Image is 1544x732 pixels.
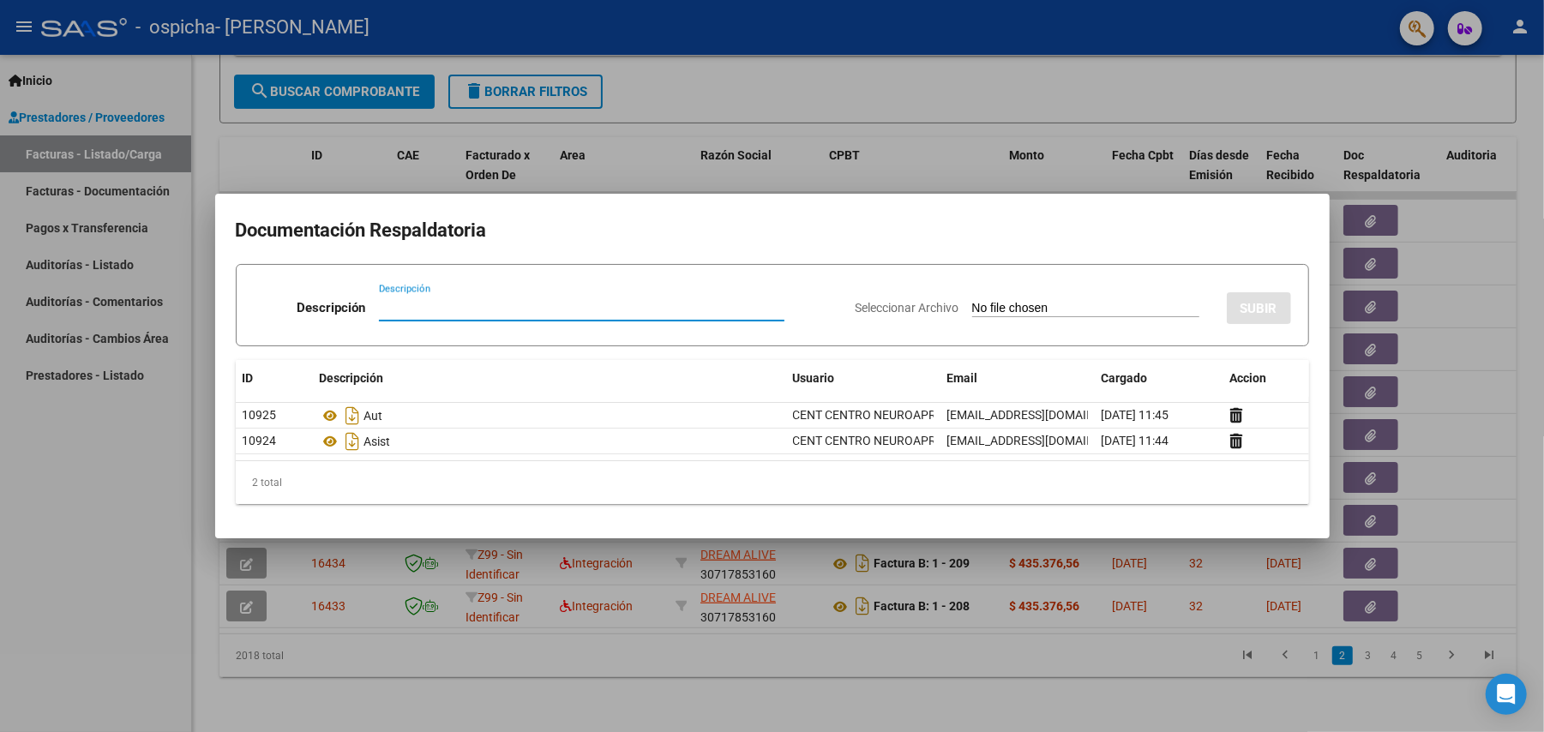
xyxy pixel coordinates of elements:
[236,461,1309,504] div: 2 total
[236,214,1309,247] h2: Documentación Respaldatoria
[243,408,277,422] span: 10925
[313,360,786,397] datatable-header-cell: Descripción
[793,408,1120,422] span: CENT CENTRO NEUROAPRENDIZAJE - SAIE [PERSON_NAME]
[1102,408,1169,422] span: [DATE] 11:45
[1241,301,1277,316] span: SUBIR
[786,360,940,397] datatable-header-cell: Usuario
[1102,371,1148,385] span: Cargado
[947,371,978,385] span: Email
[342,428,364,455] i: Descargar documento
[236,360,313,397] datatable-header-cell: ID
[1095,360,1223,397] datatable-header-cell: Cargado
[243,371,254,385] span: ID
[320,371,384,385] span: Descripción
[1223,360,1309,397] datatable-header-cell: Accion
[940,360,1095,397] datatable-header-cell: Email
[793,434,1120,447] span: CENT CENTRO NEUROAPRENDIZAJE - SAIE [PERSON_NAME]
[1227,292,1291,324] button: SUBIR
[947,434,1138,447] span: [EMAIL_ADDRESS][DOMAIN_NAME]
[947,408,1138,422] span: [EMAIL_ADDRESS][DOMAIN_NAME]
[243,434,277,447] span: 10924
[297,298,365,318] p: Descripción
[793,371,835,385] span: Usuario
[856,301,959,315] span: Seleccionar Archivo
[342,402,364,429] i: Descargar documento
[320,428,779,455] div: Asist
[1486,674,1527,715] div: Open Intercom Messenger
[1230,371,1267,385] span: Accion
[320,402,779,429] div: Aut
[1102,434,1169,447] span: [DATE] 11:44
